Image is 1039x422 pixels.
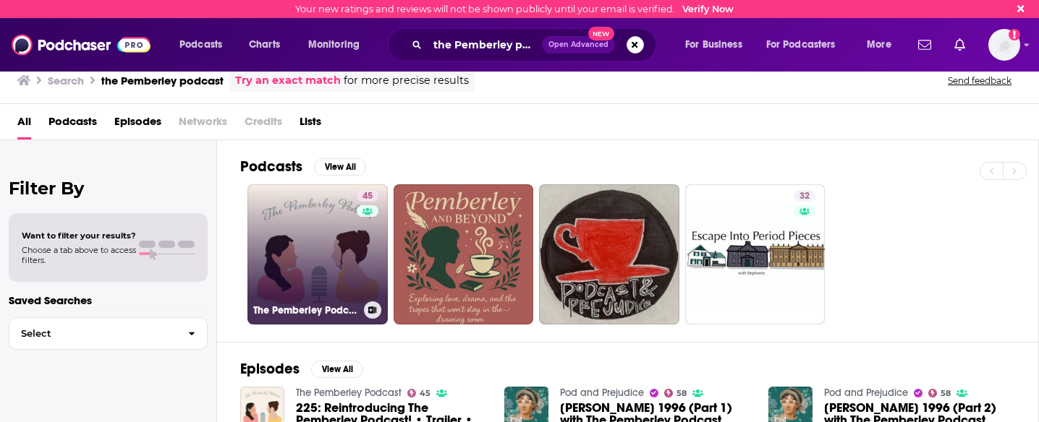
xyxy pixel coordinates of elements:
[298,33,378,56] button: open menu
[344,72,469,89] span: for more precise results
[420,390,431,397] span: 45
[247,184,388,324] a: 45The Pemberley Podcast
[22,231,136,241] span: Want to filter your results?
[17,110,31,139] a: All
[179,35,222,55] span: Podcasts
[245,110,282,139] span: Credits
[9,293,208,307] p: Saved Searches
[682,4,734,14] a: Verify Now
[943,74,1016,87] button: Send feedback
[912,33,937,57] a: Show notifications dropdown
[114,110,161,139] a: Episodes
[9,178,208,199] h2: Filter By
[988,29,1020,61] img: User Profile
[362,189,373,204] span: 45
[239,33,289,56] a: Charts
[240,158,302,176] h2: Podcasts
[407,389,431,397] a: 45
[9,317,208,350] button: Select
[235,72,341,89] a: Try an exact match
[988,29,1020,61] span: Logged in as AnnPryor
[988,29,1020,61] button: Show profile menu
[677,390,687,397] span: 58
[685,35,742,55] span: For Business
[179,110,227,139] span: Networks
[240,158,366,176] a: PodcastsView All
[685,184,826,324] a: 32
[824,387,908,399] a: Pod and Prejudice
[22,245,136,265] span: Choose a tab above to access filters.
[800,189,810,204] span: 32
[664,389,687,397] a: 58
[295,4,734,14] div: Your new ratings and reviews will not be shown publicly until your email is verified.
[101,74,224,87] h3: the Pemberley podcast
[867,35,891,55] span: More
[949,33,971,57] a: Show notifications dropdown
[428,33,542,56] input: Search podcasts, credits, & more...
[928,389,951,397] a: 58
[249,35,280,55] span: Charts
[253,304,358,316] h3: The Pemberley Podcast
[296,387,402,399] a: The Pemberley Podcast
[308,35,360,55] span: Monitoring
[9,329,177,338] span: Select
[300,110,321,139] a: Lists
[169,33,241,56] button: open menu
[675,33,760,56] button: open menu
[1009,29,1020,40] svg: Email not verified
[857,33,909,56] button: open menu
[588,27,614,40] span: New
[757,33,857,56] button: open menu
[48,110,97,139] a: Podcasts
[542,36,615,53] button: Open AdvancedNew
[357,190,378,202] a: 45
[314,158,366,176] button: View All
[240,360,300,378] h2: Episodes
[794,190,815,202] a: 32
[941,390,951,397] span: 58
[766,35,836,55] span: For Podcasters
[12,31,150,59] img: Podchaser - Follow, Share and Rate Podcasts
[548,41,608,48] span: Open Advanced
[402,28,670,61] div: Search podcasts, credits, & more...
[560,387,644,399] a: Pod and Prejudice
[48,74,84,87] h3: Search
[311,361,363,378] button: View All
[240,360,363,378] a: EpisodesView All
